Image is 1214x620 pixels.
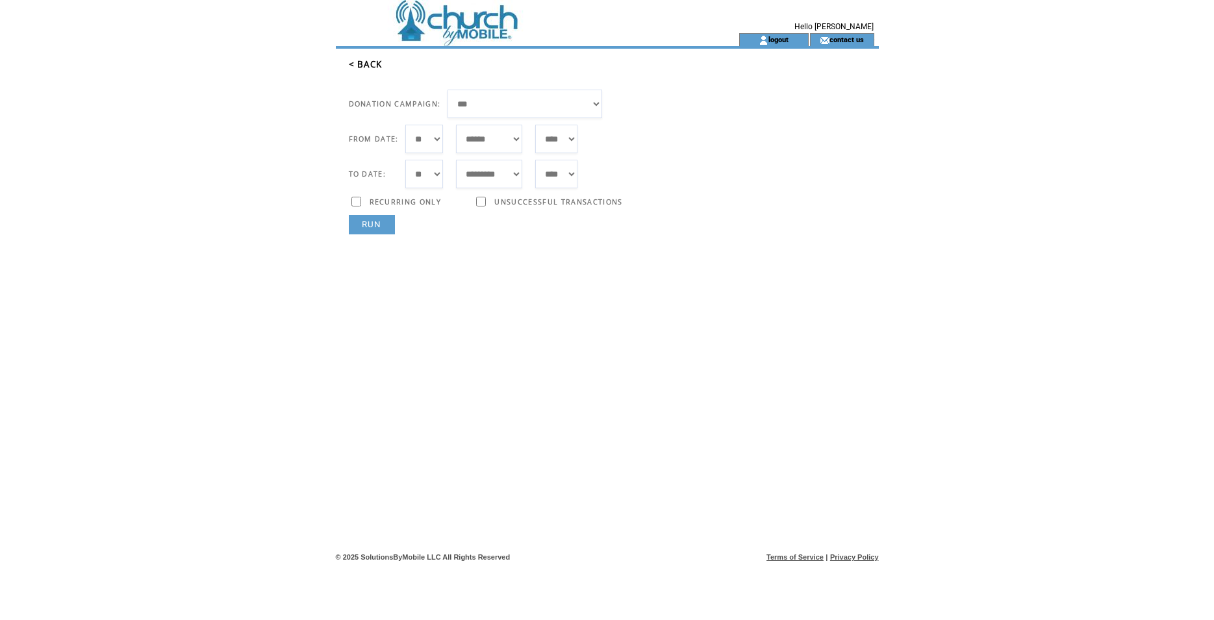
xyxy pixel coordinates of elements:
[759,35,768,45] img: account_icon.gif
[794,22,874,31] span: Hello [PERSON_NAME]
[766,553,824,561] a: Terms of Service
[349,99,441,108] span: DONATION CAMPAIGN:
[349,215,395,234] a: RUN
[494,197,622,206] span: UNSUCCESSFUL TRANSACTIONS
[336,553,511,561] span: © 2025 SolutionsByMobile LLC All Rights Reserved
[349,169,386,179] span: TO DATE:
[370,197,442,206] span: RECURRING ONLY
[768,35,789,43] a: logout
[349,134,399,143] span: FROM DATE:
[830,553,879,561] a: Privacy Policy
[820,35,829,45] img: contact_us_icon.gif
[829,35,864,43] a: contact us
[349,58,383,70] a: < BACK
[826,553,828,561] span: |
